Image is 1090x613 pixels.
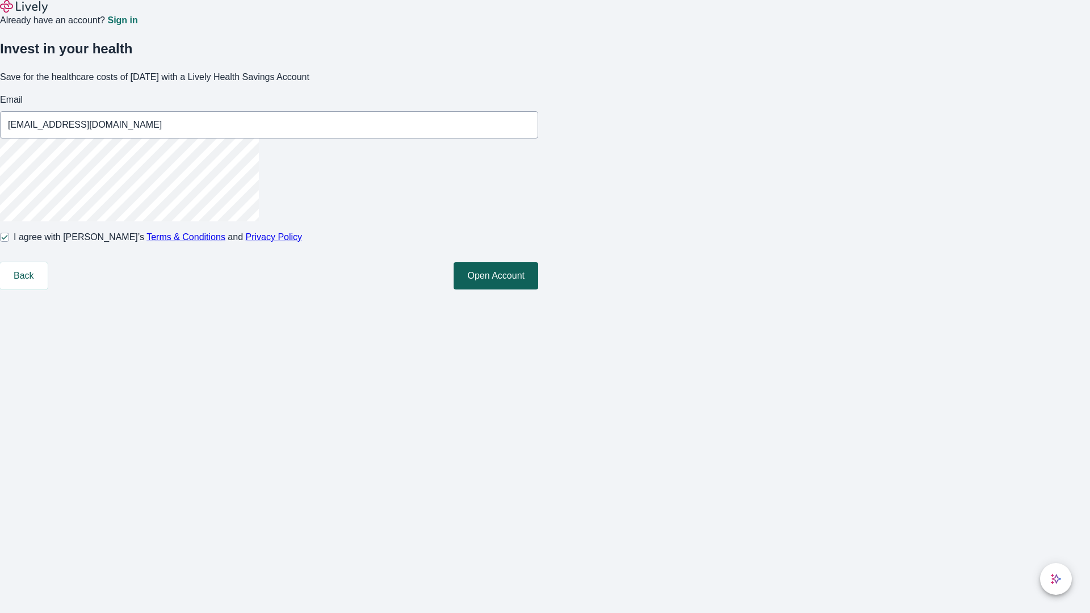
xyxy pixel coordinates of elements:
a: Terms & Conditions [146,232,225,242]
a: Sign in [107,16,137,25]
button: chat [1040,563,1072,595]
button: Open Account [454,262,538,289]
svg: Lively AI Assistant [1050,573,1062,585]
a: Privacy Policy [246,232,303,242]
span: I agree with [PERSON_NAME]’s and [14,230,302,244]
